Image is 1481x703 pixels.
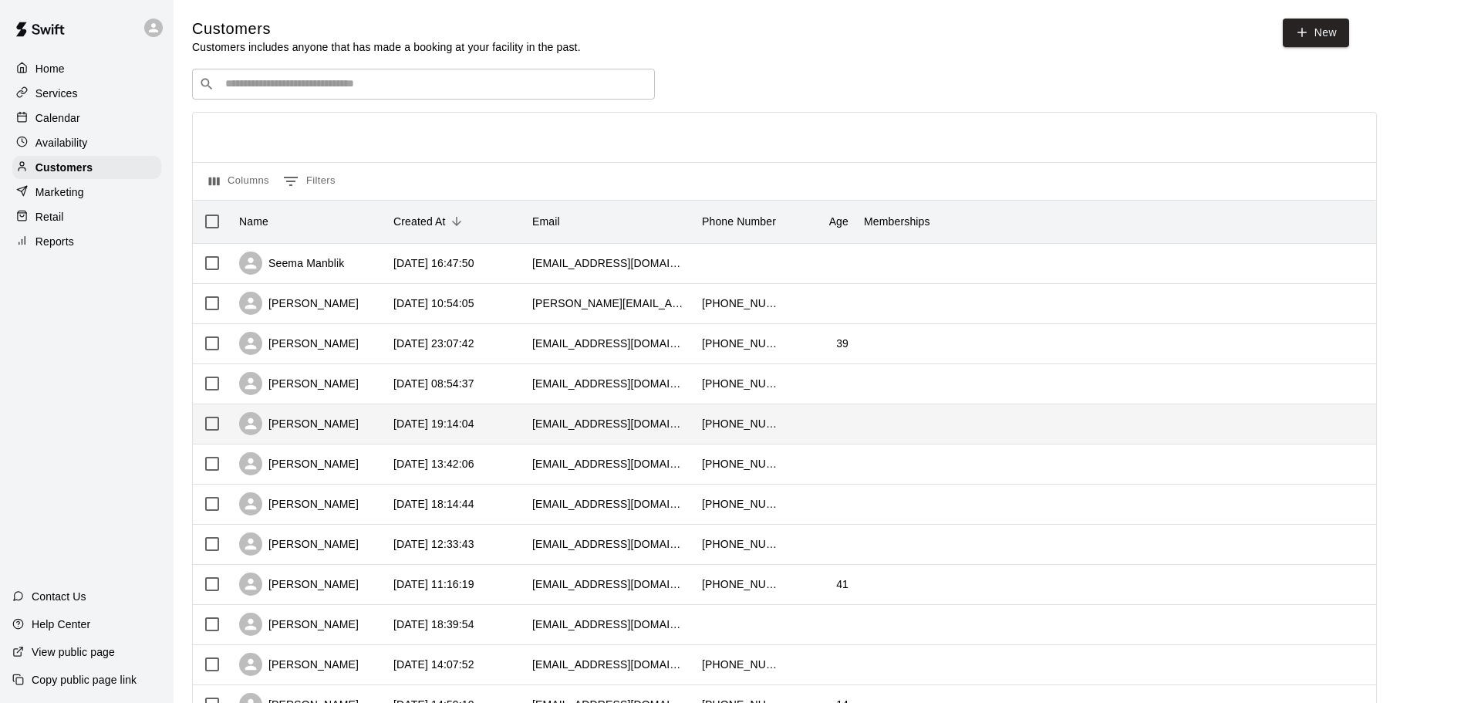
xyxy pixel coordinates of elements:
[239,613,359,636] div: [PERSON_NAME]
[12,181,161,204] a: Marketing
[532,416,687,431] div: bethmcginty@comcast.net
[239,292,359,315] div: [PERSON_NAME]
[35,184,84,200] p: Marketing
[239,573,359,596] div: [PERSON_NAME]
[532,456,687,471] div: row.andrew324@gmail.com
[532,296,687,311] div: cassandra.l.marcum@gmail.com
[393,456,474,471] div: 2025-08-24 13:42:06
[446,211,467,232] button: Sort
[35,209,64,225] p: Retail
[532,496,687,512] div: bmichael03@gmail.com
[12,131,161,154] a: Availability
[532,576,687,592] div: joshuacowles@yahoo.com
[702,536,779,552] div: +15617770265
[35,86,78,101] p: Services
[35,135,88,150] p: Availability
[702,336,779,351] div: +17873626186
[393,536,474,552] div: 2025-08-17 12:33:43
[393,255,474,271] div: 2025-09-09 16:47:50
[532,336,687,351] div: oace101@hotmail.com
[279,169,339,194] button: Show filters
[532,657,687,672] div: lewisjason06@gmail.com
[532,536,687,552] div: mdviera1@gmail.com
[393,416,474,431] div: 2025-08-26 19:14:04
[239,492,359,515] div: [PERSON_NAME]
[393,617,474,632] div: 2025-08-11 18:39:54
[239,532,359,556] div: [PERSON_NAME]
[12,106,161,130] a: Calendar
[393,496,474,512] div: 2025-08-20 18:14:44
[192,69,655,100] div: Search customers by name or email
[836,576,848,592] div: 41
[239,653,359,676] div: [PERSON_NAME]
[393,657,474,672] div: 2025-08-11 14:07:52
[702,496,779,512] div: +16157858033
[12,230,161,253] a: Reports
[239,332,359,355] div: [PERSON_NAME]
[702,416,779,431] div: +13604105716
[192,19,581,39] h5: Customers
[829,200,848,243] div: Age
[386,200,525,243] div: Created At
[393,376,474,391] div: 2025-08-30 08:54:37
[32,644,115,660] p: View public page
[864,200,930,243] div: Memberships
[702,657,779,672] div: +18653899043
[35,160,93,175] p: Customers
[393,336,474,351] div: 2025-08-31 23:07:42
[32,617,90,632] p: Help Center
[1283,19,1349,47] a: New
[532,200,560,243] div: Email
[239,200,268,243] div: Name
[12,156,161,179] a: Customers
[12,205,161,228] a: Retail
[192,39,581,55] p: Customers includes anyone that has made a booking at your facility in the past.
[702,376,779,391] div: +16156537062
[35,234,74,249] p: Reports
[694,200,787,243] div: Phone Number
[856,200,1088,243] div: Memberships
[205,169,273,194] button: Select columns
[239,372,359,395] div: [PERSON_NAME]
[239,252,344,275] div: Seema Manblik
[532,376,687,391] div: dejacolbert@yahoo.com
[32,672,137,688] p: Copy public page link
[525,200,694,243] div: Email
[393,576,474,592] div: 2025-08-15 11:16:19
[532,617,687,632] div: earsjohnson2424@gmail.com
[12,82,161,105] a: Services
[239,412,359,435] div: [PERSON_NAME]
[702,296,779,311] div: +16155735228
[35,61,65,76] p: Home
[393,200,446,243] div: Created At
[393,296,474,311] div: 2025-09-01 10:54:05
[239,452,359,475] div: [PERSON_NAME]
[702,456,779,471] div: +18656221626
[836,336,848,351] div: 39
[35,110,80,126] p: Calendar
[702,200,776,243] div: Phone Number
[532,255,687,271] div: smanblik@outlook.com
[12,57,161,80] a: Home
[702,576,779,592] div: +19512050103
[787,200,856,243] div: Age
[32,589,86,604] p: Contact Us
[231,200,386,243] div: Name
